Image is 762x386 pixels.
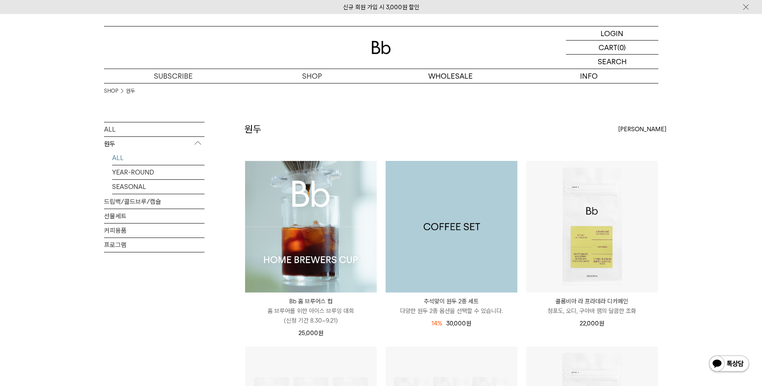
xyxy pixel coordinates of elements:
[112,151,204,165] a: ALL
[526,161,658,293] img: 콜롬비아 라 프라데라 디카페인
[526,306,658,316] p: 청포도, 오디, 구아바 잼의 달콤한 조화
[431,319,442,328] div: 14%
[526,297,658,306] p: 콜롬비아 라 프라데라 디카페인
[381,69,520,83] p: WHOLESALE
[112,165,204,179] a: YEAR-ROUND
[104,238,204,252] a: 프로그램
[245,297,377,306] p: Bb 홈 브루어스 컵
[599,41,617,54] p: CART
[386,161,517,293] img: 1000001199_add2_013.jpg
[520,69,658,83] p: INFO
[372,41,391,54] img: 로고
[386,306,517,316] p: 다양한 원두 2종 옵션을 선택할 수 있습니다.
[386,297,517,316] a: 추석맞이 원두 2종 세트 다양한 원두 2종 옵션을 선택할 수 있습니다.
[104,137,204,151] p: 원두
[104,209,204,223] a: 선물세트
[343,4,419,11] a: 신규 회원 가입 시 3,000원 할인
[708,355,750,374] img: 카카오톡 채널 1:1 채팅 버튼
[566,26,658,41] a: LOGIN
[243,69,381,83] a: SHOP
[386,161,517,293] a: 추석맞이 원두 2종 세트
[104,87,118,95] a: SHOP
[245,297,377,325] a: Bb 홈 브루어스 컵 홈 브루어를 위한 아이스 브루잉 대회(신청 기간 8.30~9.21)
[245,122,261,136] h2: 원두
[466,320,471,327] span: 원
[104,195,204,209] a: 드립백/콜드브루/캡슐
[601,26,623,40] p: LOGIN
[104,122,204,136] a: ALL
[566,41,658,55] a: CART (0)
[598,55,627,69] p: SEARCH
[104,69,243,83] a: SUBSCRIBE
[386,297,517,306] p: 추석맞이 원두 2종 세트
[580,320,604,327] span: 22,000
[618,124,666,134] span: [PERSON_NAME]
[112,180,204,194] a: SEASONAL
[245,306,377,325] p: 홈 브루어를 위한 아이스 브루잉 대회 (신청 기간 8.30~9.21)
[318,329,323,337] span: 원
[298,329,323,337] span: 25,000
[446,320,471,327] span: 30,000
[526,297,658,316] a: 콜롬비아 라 프라데라 디카페인 청포도, 오디, 구아바 잼의 달콤한 조화
[617,41,626,54] p: (0)
[104,223,204,238] a: 커피용품
[599,320,604,327] span: 원
[245,161,377,293] img: Bb 홈 브루어스 컵
[126,87,135,95] a: 원두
